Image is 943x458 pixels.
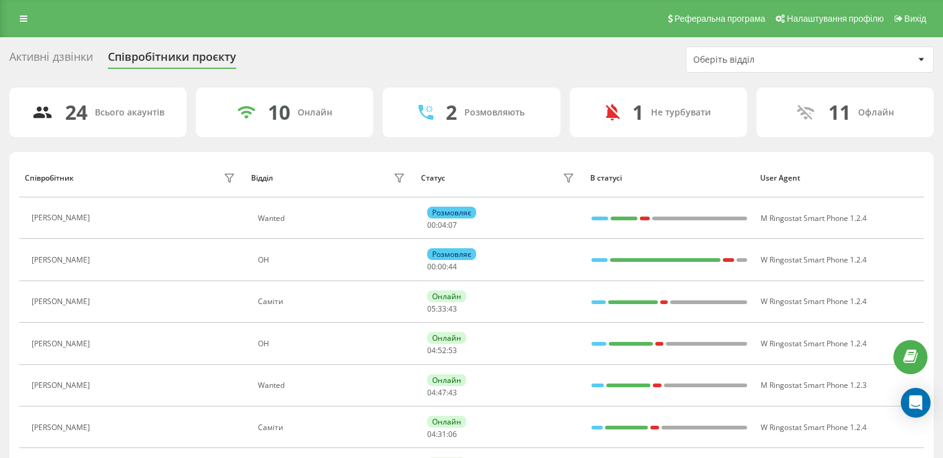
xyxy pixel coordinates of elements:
[427,387,436,398] span: 04
[108,50,236,70] div: Співробітники проєкту
[427,220,436,230] span: 00
[32,297,93,306] div: [PERSON_NAME]
[905,14,926,24] span: Вихід
[427,290,466,302] div: Онлайн
[258,423,409,432] div: Саміти
[32,339,93,348] div: [PERSON_NAME]
[590,174,748,182] div: В статусі
[427,221,457,230] div: : :
[438,429,446,439] span: 31
[95,107,164,118] div: Всього акаунтів
[438,345,446,356] span: 52
[632,101,644,124] div: 1
[258,256,409,264] div: ОН
[901,388,931,418] div: Open Intercom Messenger
[761,213,867,223] span: M Ringostat Smart Phone 1.2.4
[258,381,409,390] div: Wanted
[651,107,711,118] div: Не турбувати
[446,101,457,124] div: 2
[761,422,867,433] span: W Ringostat Smart Phone 1.2.4
[427,303,436,314] span: 05
[32,256,93,264] div: [PERSON_NAME]
[258,214,409,223] div: Wanted
[298,107,332,118] div: Онлайн
[427,388,457,397] div: : :
[761,380,867,390] span: M Ringostat Smart Phone 1.2.3
[438,387,446,398] span: 47
[675,14,766,24] span: Реферальна програма
[828,101,851,124] div: 11
[464,107,525,118] div: Розмовляють
[761,254,867,265] span: W Ringostat Smart Phone 1.2.4
[65,101,87,124] div: 24
[427,430,457,439] div: : :
[32,381,93,390] div: [PERSON_NAME]
[258,297,409,306] div: Саміти
[438,220,446,230] span: 04
[427,261,436,272] span: 00
[427,248,476,260] div: Розмовляє
[427,416,466,428] div: Онлайн
[761,338,867,349] span: W Ringostat Smart Phone 1.2.4
[448,261,457,272] span: 44
[427,429,436,439] span: 04
[427,332,466,344] div: Онлайн
[32,213,93,222] div: [PERSON_NAME]
[427,345,436,356] span: 04
[858,107,894,118] div: Офлайн
[760,174,918,182] div: User Agent
[421,174,445,182] div: Статус
[693,55,841,65] div: Оберіть відділ
[25,174,74,182] div: Співробітник
[448,303,457,314] span: 43
[268,101,290,124] div: 10
[448,387,457,398] span: 43
[427,305,457,313] div: : :
[448,429,457,439] span: 06
[448,220,457,230] span: 07
[427,263,457,271] div: : :
[448,345,457,356] span: 53
[427,374,466,386] div: Онлайн
[761,296,867,307] span: W Ringostat Smart Phone 1.2.4
[438,261,446,272] span: 00
[9,50,93,70] div: Активні дзвінки
[258,339,409,348] div: ОН
[787,14,883,24] span: Налаштування профілю
[32,423,93,432] div: [PERSON_NAME]
[251,174,273,182] div: Відділ
[427,346,457,355] div: : :
[438,303,446,314] span: 33
[427,207,476,218] div: Розмовляє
